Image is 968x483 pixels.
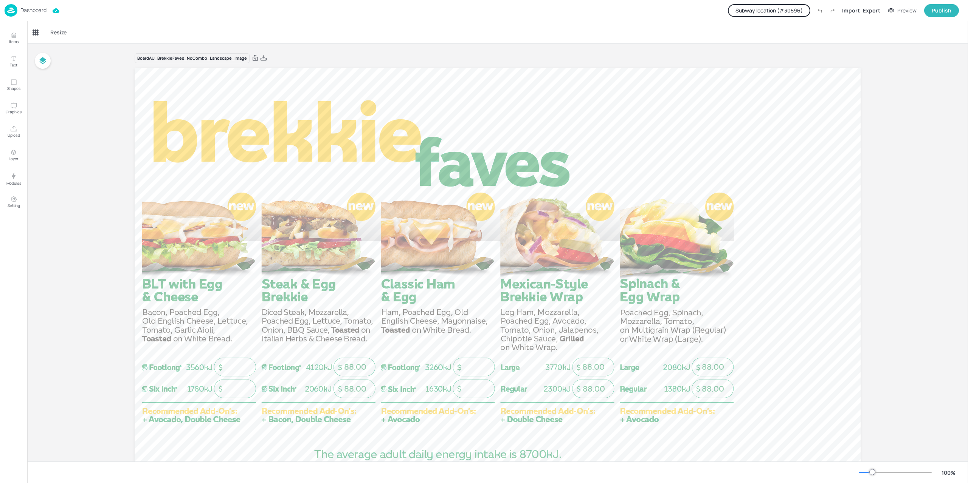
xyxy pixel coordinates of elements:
[842,6,860,14] div: Import
[344,362,366,372] span: 88.00
[20,8,47,13] p: Dashboard
[939,469,957,477] div: 100 %
[5,4,17,17] img: logo-86c26b7e.jpg
[583,384,605,394] span: 88.00
[728,4,810,17] button: Subway location (#30596)
[813,4,826,17] label: Undo (Ctrl + Z)
[826,4,839,17] label: Redo (Ctrl + Y)
[897,6,917,15] div: Preview
[702,362,724,372] span: 88.00
[863,6,880,14] div: Export
[582,362,605,372] span: 88.00
[924,4,959,17] button: Publish
[49,28,68,36] span: Resize
[135,53,250,63] div: Board AU_BrekkieFaves_NoCombo_Landscape_Image
[932,6,951,15] div: Publish
[344,384,366,394] span: 88.00
[883,5,921,16] button: Preview
[702,384,724,394] span: 88.00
